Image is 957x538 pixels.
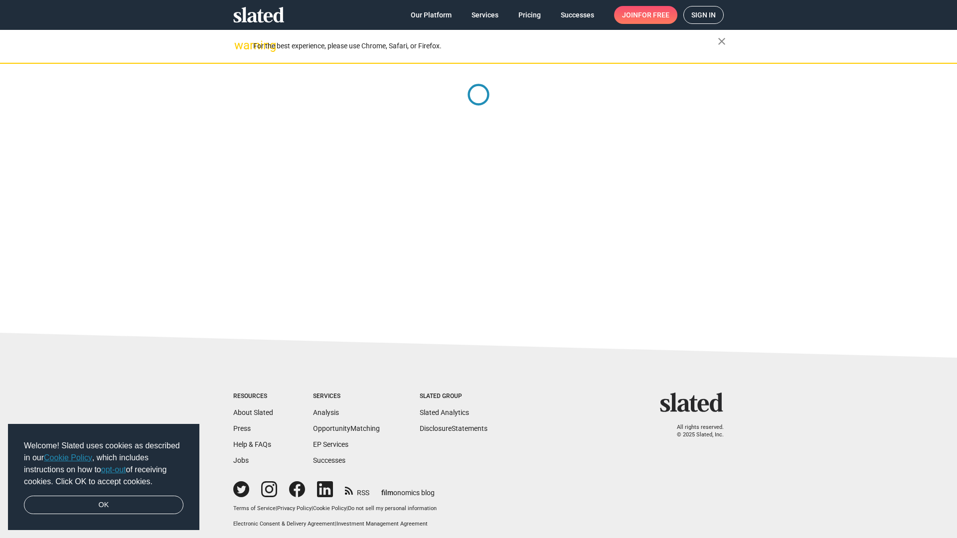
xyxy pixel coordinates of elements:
[348,505,437,513] button: Do not sell my personal information
[336,521,428,527] a: Investment Management Agreement
[233,521,335,527] a: Electronic Consent & Delivery Agreement
[313,408,339,416] a: Analysis
[313,440,348,448] a: EP Services
[313,393,380,401] div: Services
[510,6,549,24] a: Pricing
[276,505,277,512] span: |
[381,480,435,498] a: filmonomics blog
[233,440,271,448] a: Help & FAQs
[622,6,669,24] span: Join
[253,39,718,53] div: For the best experience, please use Chrome, Safari, or Firefox.
[346,505,348,512] span: |
[716,35,728,47] mat-icon: close
[381,489,393,497] span: film
[335,521,336,527] span: |
[411,6,452,24] span: Our Platform
[101,465,126,474] a: opt-out
[233,424,251,432] a: Press
[312,505,313,512] span: |
[472,6,498,24] span: Services
[234,39,246,51] mat-icon: warning
[233,408,273,416] a: About Slated
[420,393,487,401] div: Slated Group
[420,424,487,432] a: DisclosureStatements
[691,6,716,23] span: Sign in
[464,6,506,24] a: Services
[518,6,541,24] span: Pricing
[313,505,346,512] a: Cookie Policy
[233,505,276,512] a: Terms of Service
[553,6,602,24] a: Successes
[614,6,677,24] a: Joinfor free
[8,424,199,531] div: cookieconsent
[683,6,724,24] a: Sign in
[24,496,183,515] a: dismiss cookie message
[44,453,92,462] a: Cookie Policy
[403,6,460,24] a: Our Platform
[345,482,369,498] a: RSS
[24,440,183,488] span: Welcome! Slated uses cookies as described in our , which includes instructions on how to of recei...
[561,6,594,24] span: Successes
[313,456,345,464] a: Successes
[313,424,380,432] a: OpportunityMatching
[666,424,724,438] p: All rights reserved. © 2025 Slated, Inc.
[277,505,312,512] a: Privacy Policy
[233,393,273,401] div: Resources
[233,456,249,464] a: Jobs
[420,408,469,416] a: Slated Analytics
[638,6,669,24] span: for free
